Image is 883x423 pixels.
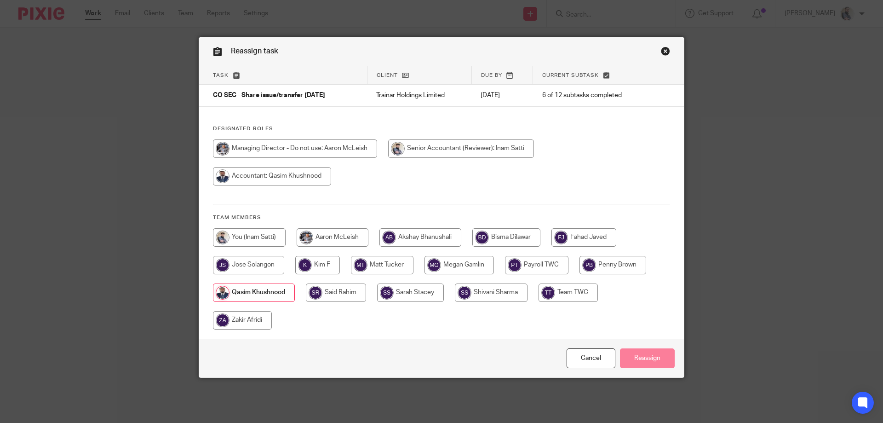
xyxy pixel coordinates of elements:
[213,73,229,78] span: Task
[377,73,398,78] span: Client
[213,125,670,133] h4: Designated Roles
[481,73,502,78] span: Due by
[661,46,670,59] a: Close this dialog window
[533,85,651,107] td: 6 of 12 subtasks completed
[567,348,615,368] a: Close this dialog window
[376,91,462,100] p: Trainar Holdings Limited
[213,93,325,99] span: CO SEC - Share issue/transfer [DATE]
[620,348,675,368] input: Reassign
[213,214,670,221] h4: Team members
[542,73,599,78] span: Current subtask
[231,47,278,55] span: Reassign task
[481,91,523,100] p: [DATE]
